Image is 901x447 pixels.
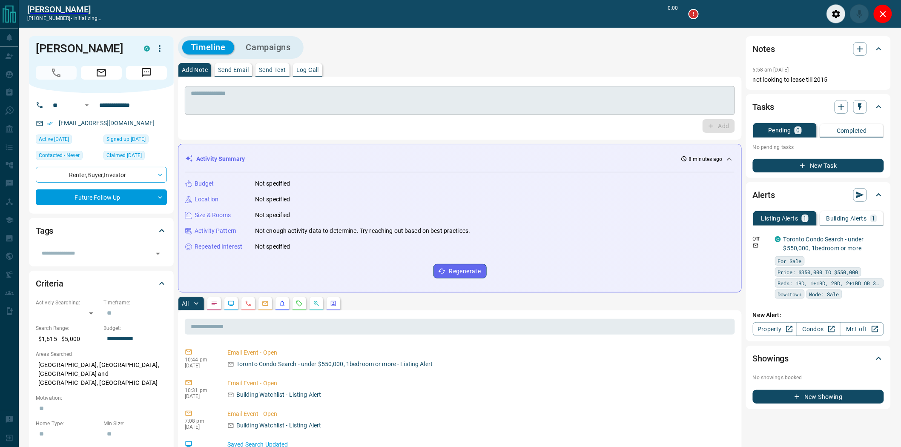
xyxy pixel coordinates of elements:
[753,311,884,320] p: New Alert:
[255,179,290,188] p: Not specified
[330,300,337,307] svg: Agent Actions
[36,350,167,358] p: Areas Searched:
[36,66,77,80] span: Call
[103,135,167,146] div: Mon Aug 11 2014
[753,141,884,154] p: No pending tasks
[753,39,884,59] div: Notes
[837,128,867,134] p: Completed
[73,15,102,21] span: initializing...
[753,322,797,336] a: Property
[775,236,781,242] div: condos.ca
[753,97,884,117] div: Tasks
[255,195,290,204] p: Not specified
[39,151,80,160] span: Contacted - Never
[236,390,321,399] p: Building Watchlist - Listing Alert
[27,14,102,22] p: [PHONE_NUMBER] -
[809,290,839,298] span: Mode: Sale
[296,67,319,73] p: Log Call
[81,66,122,80] span: Email
[753,159,884,172] button: New Task
[195,195,218,204] p: Location
[753,390,884,404] button: New Showing
[152,248,164,260] button: Open
[433,264,487,278] button: Regenerate
[753,67,789,73] p: 6:58 am [DATE]
[778,268,858,276] span: Price: $350,000 TO $550,000
[36,224,53,238] h2: Tags
[103,299,167,307] p: Timeframe:
[238,40,299,54] button: Campaigns
[255,242,290,251] p: Not specified
[873,4,892,23] div: Close
[82,100,92,110] button: Open
[196,155,245,163] p: Activity Summary
[27,4,102,14] a: [PERSON_NAME]
[753,352,789,365] h2: Showings
[850,4,869,23] div: Mute
[182,67,208,73] p: Add Note
[185,424,215,430] p: [DATE]
[59,120,155,126] a: [EMAIL_ADDRESS][DOMAIN_NAME]
[227,410,732,418] p: Email Event - Open
[296,300,303,307] svg: Requests
[185,363,215,369] p: [DATE]
[195,242,242,251] p: Repeated Interest
[228,300,235,307] svg: Lead Browsing Activity
[36,277,63,290] h2: Criteria
[106,151,142,160] span: Claimed [DATE]
[753,188,775,202] h2: Alerts
[227,379,732,388] p: Email Event - Open
[185,418,215,424] p: 7:08 pm
[753,374,884,381] p: No showings booked
[36,221,167,241] div: Tags
[185,387,215,393] p: 10:31 pm
[279,300,286,307] svg: Listing Alerts
[255,211,290,220] p: Not specified
[245,300,252,307] svg: Calls
[185,393,215,399] p: [DATE]
[236,421,321,430] p: Building Watchlist - Listing Alert
[259,67,286,73] p: Send Text
[796,127,800,133] p: 0
[783,236,864,252] a: Toronto Condo Search - under $550,000, 1bedroom or more
[753,243,759,249] svg: Email
[195,226,236,235] p: Activity Pattern
[39,135,69,143] span: Active [DATE]
[36,167,167,183] div: Renter , Buyer , Investor
[36,273,167,294] div: Criteria
[211,300,218,307] svg: Notes
[36,420,99,427] p: Home Type:
[182,301,189,307] p: All
[103,420,167,427] p: Min Size:
[195,211,231,220] p: Size & Rooms
[36,135,99,146] div: Mon Aug 04 2025
[753,100,774,114] h2: Tasks
[668,4,678,23] p: 0:00
[36,358,167,390] p: [GEOGRAPHIC_DATA], [GEOGRAPHIC_DATA], [GEOGRAPHIC_DATA] and [GEOGRAPHIC_DATA], [GEOGRAPHIC_DATA]
[126,66,167,80] span: Message
[106,135,146,143] span: Signed up [DATE]
[778,290,802,298] span: Downtown
[47,120,53,126] svg: Email Verified
[182,40,234,54] button: Timeline
[826,4,846,23] div: Audio Settings
[768,127,791,133] p: Pending
[236,360,433,369] p: Toronto Condo Search - under $550,000, 1bedroom or more - Listing Alert
[872,215,875,221] p: 1
[778,279,881,287] span: Beds: 1BD, 1+1BD, 2BD, 2+1BD OR 3BD+
[753,185,884,205] div: Alerts
[840,322,884,336] a: Mr.Loft
[36,394,167,402] p: Motivation:
[185,357,215,363] p: 10:44 pm
[689,155,723,163] p: 8 minutes ago
[262,300,269,307] svg: Emails
[218,67,249,73] p: Send Email
[796,322,840,336] a: Condos
[185,151,735,167] div: Activity Summary8 minutes ago
[36,299,99,307] p: Actively Searching:
[255,226,471,235] p: Not enough activity data to determine. Try reaching out based on best practices.
[313,300,320,307] svg: Opportunities
[826,215,867,221] p: Building Alerts
[36,332,99,346] p: $1,615 - $5,000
